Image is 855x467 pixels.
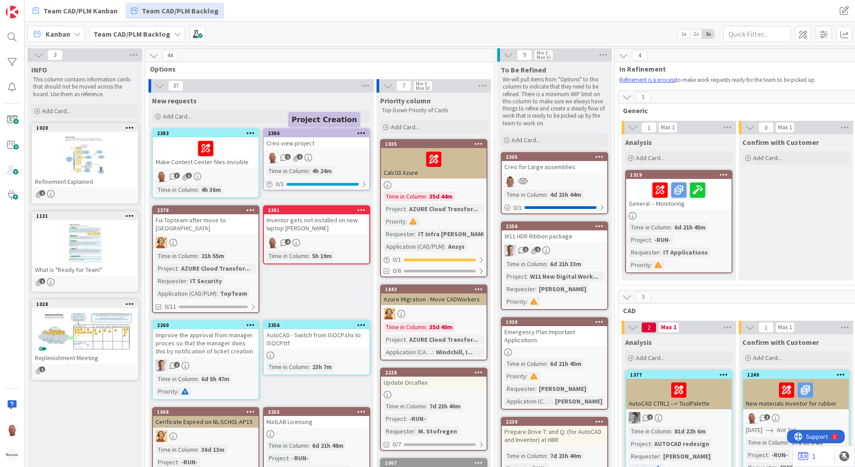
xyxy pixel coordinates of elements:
[619,76,676,84] a: Refinement is a process
[630,172,732,178] div: 1319
[506,223,607,229] div: 2256
[641,122,656,133] span: 1
[523,246,529,252] span: 1
[504,384,535,394] div: Requester
[381,369,487,377] div: 2228
[381,293,487,305] div: Azure Migration - Move CADWorkers
[47,50,63,60] span: 3
[391,123,419,131] span: Add Card...
[156,360,167,371] img: BO
[32,352,138,364] div: Replenishment Meeting
[503,76,606,127] p: We will pull items from "Options" to this column to indicate that they need to be refined. There ...
[264,214,369,234] div: Inventor gets not installed on new laptop [PERSON_NAME]
[626,371,732,409] div: 1377AutoCAD CTRL2 --> ToolPalette
[39,190,45,196] span: 2
[309,166,310,176] span: :
[651,260,652,270] span: :
[156,374,198,384] div: Time in Column
[427,401,463,411] div: 7d 23h 40m
[385,286,487,293] div: 1843
[198,374,199,384] span: :
[381,140,487,178] div: 1035Calc03 Azure
[157,207,258,213] div: 2378
[416,426,459,436] div: M. Stofregen
[444,242,446,251] span: :
[157,322,258,328] div: 2260
[526,371,528,381] span: :
[384,426,415,436] div: Requester
[513,203,522,212] span: 0 / 1
[407,335,480,344] div: AZURE Cloud Transfor...
[629,247,660,257] div: Requester
[502,418,607,426] div: 2230
[548,259,584,269] div: 6d 21h 33m
[186,173,192,178] span: 1
[27,3,123,19] a: Team CAD/PLM Kanban
[267,362,309,372] div: Time in Column
[535,246,541,252] span: 1
[743,371,849,379] div: 1240
[777,426,796,434] i: Not Set
[285,154,291,160] span: 1
[517,50,532,60] span: 9
[528,272,601,281] div: W11 New Digital Work...
[504,175,516,187] img: TJ
[264,137,369,149] div: Creo view project
[162,50,178,61] span: 44
[264,321,369,349] div: 2356AutoCAD - Switch from ISOCP.shx to ISOCP.ttf
[504,297,526,306] div: Priority
[186,276,188,286] span: :
[626,171,732,179] div: 1319
[537,284,588,294] div: [PERSON_NAME]
[268,322,369,328] div: 2356
[636,354,665,362] span: Add Card...
[264,408,369,416] div: 2255
[47,4,49,11] div: 2
[651,439,652,449] span: :
[384,204,406,214] div: Project
[502,222,607,242] div: 2256W11 HDR Ribbon package
[406,204,407,214] span: :
[384,347,432,357] div: Application (CAD/PLM)
[546,359,548,369] span: :
[626,371,732,379] div: 1377
[264,416,369,428] div: MatLAB Licensing
[156,251,198,261] div: Time in Column
[502,161,607,173] div: Creo for Large assemblies
[36,125,138,131] div: 1020
[267,441,309,450] div: Time in Column
[384,191,426,201] div: Time in Column
[32,124,138,187] div: 1020Refinement Explained
[156,185,198,195] div: Time in Column
[626,379,732,409] div: AutoCAD CTRL2 --> ToolPalette
[671,222,672,232] span: :
[406,414,407,424] span: :
[778,325,792,330] div: Max 1
[384,414,406,424] div: Project
[381,369,487,388] div: 2228Update Orcaflex
[264,129,369,149] div: 2386Creo view project
[446,242,467,251] div: Ansys
[381,148,487,178] div: Calc03 Azure
[629,222,671,232] div: Time in Column
[778,125,792,130] div: Max 1
[188,276,224,286] div: IT Security
[381,377,487,388] div: Update Orcaflex
[416,81,427,86] div: Min 3
[153,170,258,182] div: RK
[268,130,369,136] div: 2386
[553,396,605,406] div: [PERSON_NAME]
[502,153,607,173] div: 2305Creo for Large assemblies
[753,354,782,362] span: Add Card...
[32,212,138,220] div: 1131
[6,449,18,461] img: avatar
[156,276,186,286] div: Requester
[309,441,310,450] span: :
[153,129,258,137] div: 2383
[672,222,708,232] div: 6d 21h 45m
[502,230,607,242] div: W11 HDR Ribbon package
[630,372,732,378] div: 1377
[292,115,357,124] h5: Project Creation
[165,302,176,311] span: 0/11
[264,206,369,214] div: 2381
